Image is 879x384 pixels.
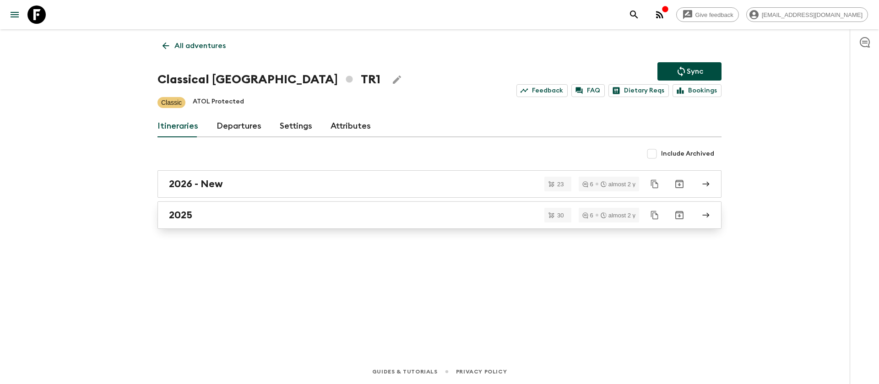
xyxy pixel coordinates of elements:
[690,11,738,18] span: Give feedback
[5,5,24,24] button: menu
[169,178,223,190] h2: 2026 - New
[217,115,261,137] a: Departures
[661,149,714,158] span: Include Archived
[331,115,371,137] a: Attributes
[174,40,226,51] p: All adventures
[552,181,569,187] span: 23
[676,7,739,22] a: Give feedback
[646,207,663,223] button: Duplicate
[646,176,663,192] button: Duplicate
[670,175,689,193] button: Archive
[169,209,192,221] h2: 2025
[157,70,380,89] h1: Classical [GEOGRAPHIC_DATA] TR1
[157,115,198,137] a: Itineraries
[608,84,669,97] a: Dietary Reqs
[280,115,312,137] a: Settings
[673,84,722,97] a: Bookings
[582,181,593,187] div: 6
[388,70,406,89] button: Edit Adventure Title
[157,170,722,198] a: 2026 - New
[657,62,722,81] button: Sync adventure departures to the booking engine
[582,212,593,218] div: 6
[161,98,182,107] p: Classic
[571,84,605,97] a: FAQ
[193,97,244,108] p: ATOL Protected
[552,212,569,218] span: 30
[670,206,689,224] button: Archive
[746,7,868,22] div: [EMAIL_ADDRESS][DOMAIN_NAME]
[157,201,722,229] a: 2025
[601,181,635,187] div: almost 2 y
[157,37,231,55] a: All adventures
[757,11,868,18] span: [EMAIL_ADDRESS][DOMAIN_NAME]
[625,5,643,24] button: search adventures
[516,84,568,97] a: Feedback
[687,66,703,77] p: Sync
[601,212,635,218] div: almost 2 y
[456,367,507,377] a: Privacy Policy
[372,367,438,377] a: Guides & Tutorials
